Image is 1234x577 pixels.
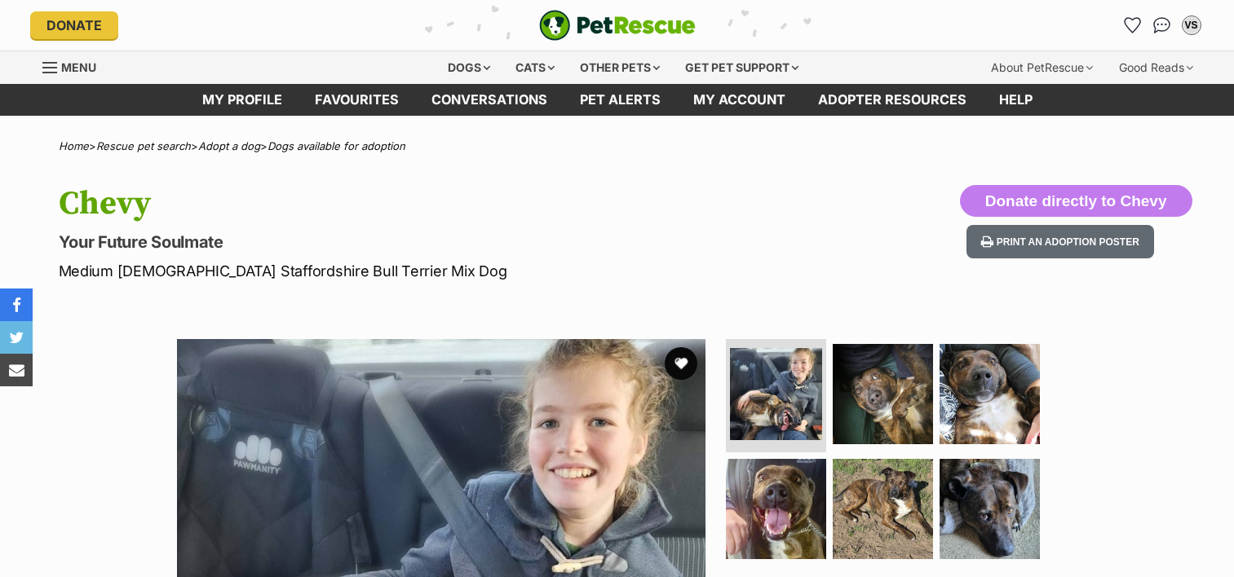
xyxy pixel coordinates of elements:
[940,459,1040,559] img: Photo of Chevy
[564,84,677,116] a: Pet alerts
[983,84,1049,116] a: Help
[186,84,299,116] a: My profile
[59,185,749,222] h1: Chevy
[730,348,822,440] img: Photo of Chevy
[1183,17,1200,33] div: VS
[42,51,108,81] a: Menu
[833,459,933,559] img: Photo of Chevy
[539,10,696,41] a: PetRescue
[1179,12,1205,38] button: My account
[674,51,810,84] div: Get pet support
[802,84,983,116] a: Adopter resources
[30,11,118,39] a: Donate
[59,260,749,282] p: Medium [DEMOGRAPHIC_DATA] Staffordshire Bull Terrier Mix Dog
[59,231,749,253] p: Your Future Soulmate
[504,51,566,84] div: Cats
[299,84,415,116] a: Favourites
[966,225,1154,258] button: Print an adoption poster
[436,51,502,84] div: Dogs
[726,459,826,559] img: Photo of Chevy
[960,185,1192,218] button: Donate directly to Chevy
[1120,12,1205,38] ul: Account quick links
[833,344,933,444] img: Photo of Chevy
[940,344,1040,444] img: Photo of Chevy
[677,84,802,116] a: My account
[980,51,1104,84] div: About PetRescue
[1153,17,1170,33] img: chat-41dd97257d64d25036548639549fe6c8038ab92f7586957e7f3b1b290dea8141.svg
[568,51,671,84] div: Other pets
[539,10,696,41] img: logo-e224e6f780fb5917bec1dbf3a21bbac754714ae5b6737aabdf751b685950b380.svg
[96,139,191,152] a: Rescue pet search
[1149,12,1175,38] a: Conversations
[59,139,89,152] a: Home
[268,139,405,152] a: Dogs available for adoption
[665,347,697,380] button: favourite
[61,60,96,74] span: Menu
[415,84,564,116] a: conversations
[1108,51,1205,84] div: Good Reads
[198,139,260,152] a: Adopt a dog
[18,140,1217,152] div: > > >
[1120,12,1146,38] a: Favourites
